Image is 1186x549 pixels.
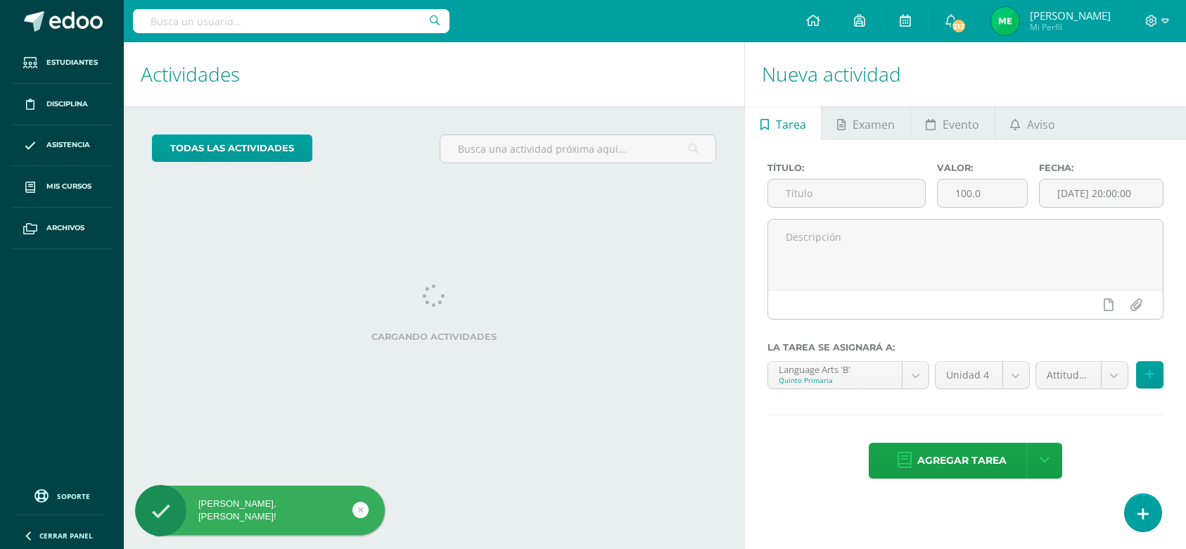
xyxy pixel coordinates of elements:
label: Fecha: [1039,163,1163,173]
input: Busca una actividad próxima aquí... [440,135,715,163]
span: Evento [943,108,979,141]
a: Soporte [17,486,107,505]
span: Cerrar panel [39,531,93,541]
img: a2535e102792dd4727d5fe42d999ccec.png [991,7,1019,35]
span: Unidad 4 [946,362,992,389]
span: Soporte [57,491,90,501]
label: Cargando actividades [152,332,716,342]
input: Puntos máximos [938,179,1027,207]
h1: Actividades [141,42,727,106]
div: [PERSON_NAME], [PERSON_NAME]! [135,498,385,523]
span: Mi Perfil [1030,21,1111,33]
span: Archivos [46,222,84,234]
input: Fecha de entrega [1040,179,1163,207]
a: Attitudes (5.0%) [1036,362,1128,389]
span: Asistencia [46,139,90,151]
span: [PERSON_NAME] [1030,8,1111,23]
div: Quinto Primaria [779,375,891,385]
a: Examen [822,106,910,140]
a: Unidad 4 [936,362,1029,389]
input: Busca un usuario... [133,9,449,33]
h1: Nueva actividad [762,42,1169,106]
a: Language Arts 'B'Quinto Primaria [768,362,929,389]
span: Mis cursos [46,181,91,192]
input: Título [768,179,925,207]
a: Evento [911,106,995,140]
a: Estudiantes [11,42,113,84]
a: Archivos [11,208,113,249]
span: Examen [853,108,895,141]
span: Estudiantes [46,57,98,68]
span: Attitudes (5.0%) [1047,362,1090,389]
span: 212 [951,18,967,34]
span: Aviso [1027,108,1055,141]
span: Disciplina [46,99,88,110]
label: La tarea se asignará a: [767,342,1163,353]
div: Language Arts 'B' [779,362,891,375]
label: Valor: [937,163,1028,173]
a: Asistencia [11,125,113,167]
a: Mis cursos [11,166,113,208]
span: Tarea [776,108,806,141]
a: Tarea [745,106,821,140]
label: Título: [767,163,926,173]
a: todas las Actividades [152,134,312,162]
span: Agregar tarea [917,443,1007,478]
a: Disciplina [11,84,113,125]
a: Aviso [995,106,1071,140]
